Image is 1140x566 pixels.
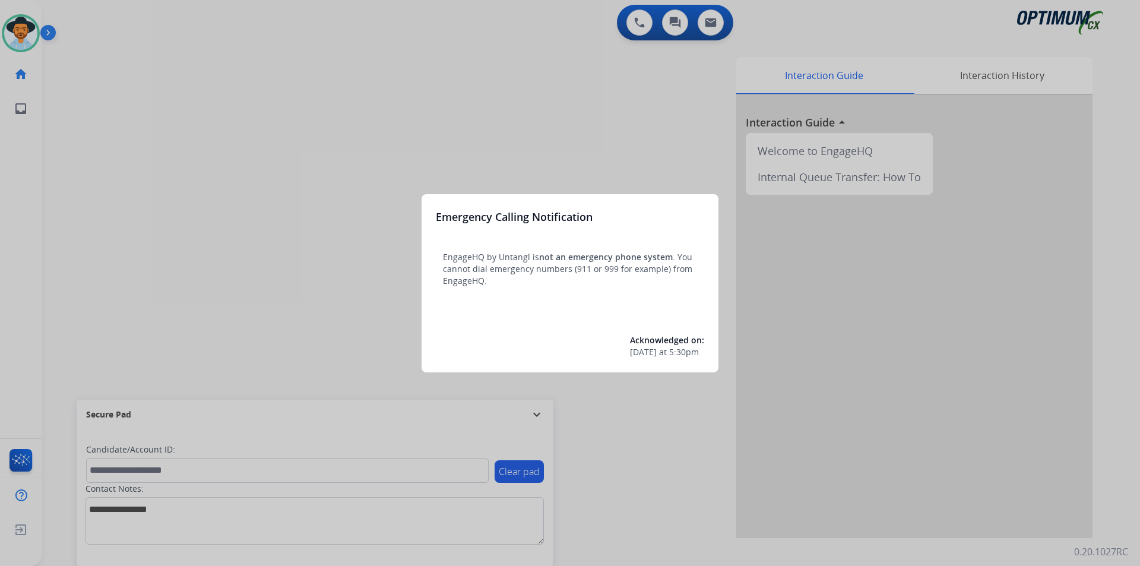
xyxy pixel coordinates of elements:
span: Acknowledged on: [630,334,704,346]
p: EngageHQ by Untangl is . You cannot dial emergency numbers (911 or 999 for example) from EngageHQ. [443,251,697,287]
span: [DATE] [630,346,657,358]
h3: Emergency Calling Notification [436,208,593,225]
span: 5:30pm [669,346,699,358]
p: 0.20.1027RC [1074,545,1128,559]
div: at [630,346,704,358]
span: not an emergency phone system [539,251,673,263]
